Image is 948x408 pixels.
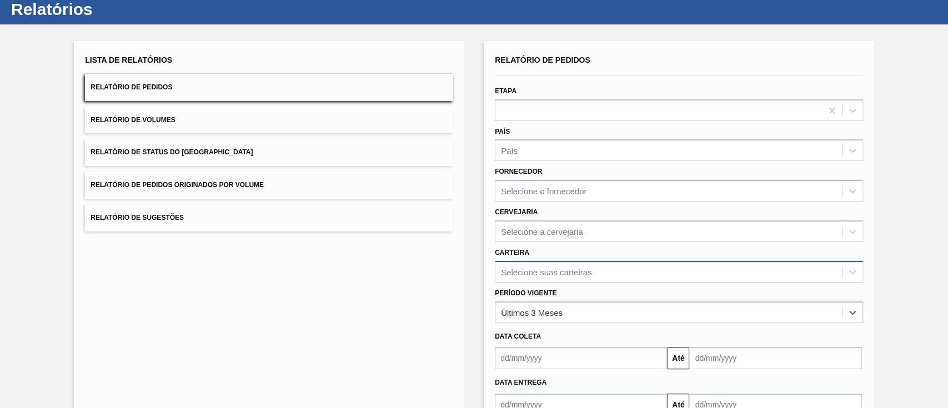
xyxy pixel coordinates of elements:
label: Carteira [495,249,529,256]
label: Fornecedor [495,168,542,175]
button: Relatório de Volumes [85,107,453,134]
div: Selecione suas carteiras [501,267,591,276]
span: Relatório de Sugestões [91,214,184,221]
button: Relatório de Status do [GEOGRAPHIC_DATA] [85,139,453,166]
input: dd/mm/yyyy [689,347,861,369]
label: Etapa [495,87,516,95]
button: Até [667,347,689,369]
span: Relatório de Pedidos [495,56,590,64]
h1: Relatórios [11,3,208,16]
span: Data Entrega [495,379,546,386]
span: Relatório de Pedidos Originados por Volume [91,181,264,189]
button: Relatório de Pedidos [85,74,453,101]
button: Relatório de Sugestões [85,204,453,231]
div: Selecione o fornecedor [501,187,586,196]
label: Período Vigente [495,289,556,297]
div: País [501,146,518,155]
label: País [495,128,510,135]
div: Últimos 3 Meses [501,308,563,317]
span: Lista de Relatórios [85,56,172,64]
div: Selecione a cervejaria [501,226,583,236]
span: Data coleta [495,333,541,340]
span: Relatório de Status do [GEOGRAPHIC_DATA] [91,148,253,156]
span: Relatório de Pedidos [91,83,172,91]
label: Cervejaria [495,208,538,216]
span: Relatório de Volumes [91,116,175,124]
button: Relatório de Pedidos Originados por Volume [85,172,453,199]
input: dd/mm/yyyy [495,347,667,369]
